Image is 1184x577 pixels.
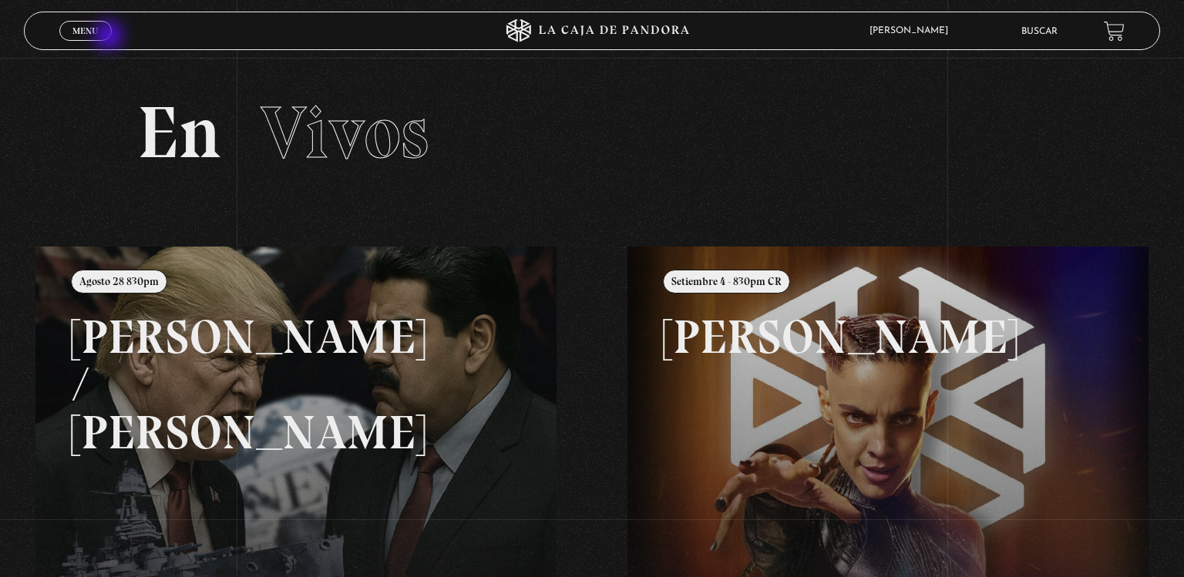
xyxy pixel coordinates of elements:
[1021,27,1058,36] a: Buscar
[72,26,98,35] span: Menu
[137,96,1047,169] h2: En
[68,39,104,50] span: Cerrar
[862,26,964,35] span: [PERSON_NAME]
[1104,20,1125,41] a: View your shopping cart
[261,89,429,176] span: Vivos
